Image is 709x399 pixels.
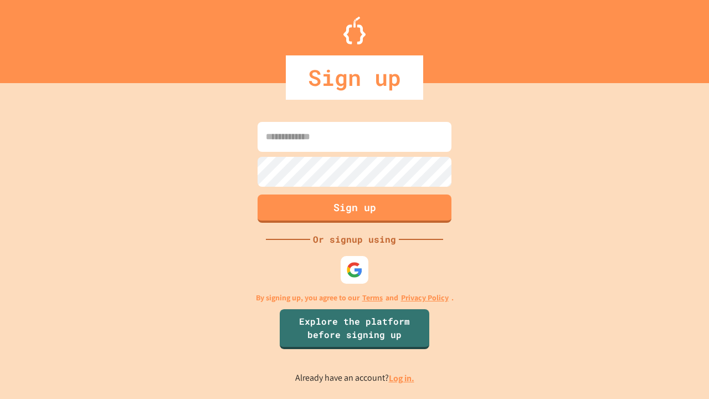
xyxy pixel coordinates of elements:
[362,292,383,304] a: Terms
[617,306,698,354] iframe: chat widget
[662,355,698,388] iframe: chat widget
[258,195,451,223] button: Sign up
[310,233,399,246] div: Or signup using
[343,17,366,44] img: Logo.svg
[346,262,363,278] img: google-icon.svg
[389,372,414,384] a: Log in.
[401,292,449,304] a: Privacy Policy
[295,371,414,385] p: Already have an account?
[256,292,454,304] p: By signing up, you agree to our and .
[286,55,423,100] div: Sign up
[280,309,429,349] a: Explore the platform before signing up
